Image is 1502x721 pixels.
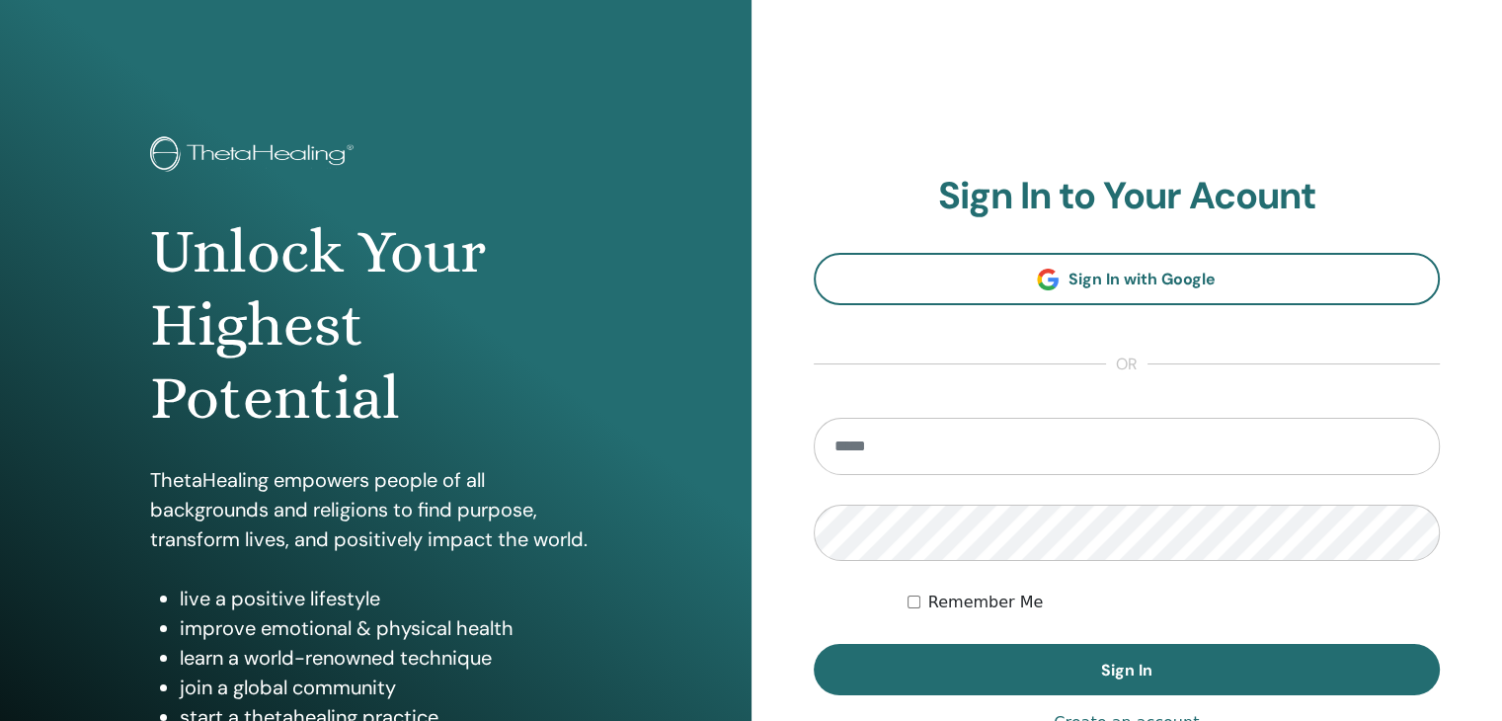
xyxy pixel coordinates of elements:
a: Sign In with Google [814,253,1441,305]
span: Sign In with Google [1068,269,1216,289]
label: Remember Me [928,591,1044,614]
li: learn a world-renowned technique [180,643,601,673]
li: join a global community [180,673,601,702]
div: Keep me authenticated indefinitely or until I manually logout [908,591,1440,614]
span: Sign In [1101,660,1152,681]
h1: Unlock Your Highest Potential [150,215,601,436]
p: ThetaHealing empowers people of all backgrounds and religions to find purpose, transform lives, a... [150,465,601,554]
li: live a positive lifestyle [180,584,601,613]
span: or [1106,353,1147,376]
li: improve emotional & physical health [180,613,601,643]
button: Sign In [814,644,1441,695]
h2: Sign In to Your Acount [814,174,1441,219]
